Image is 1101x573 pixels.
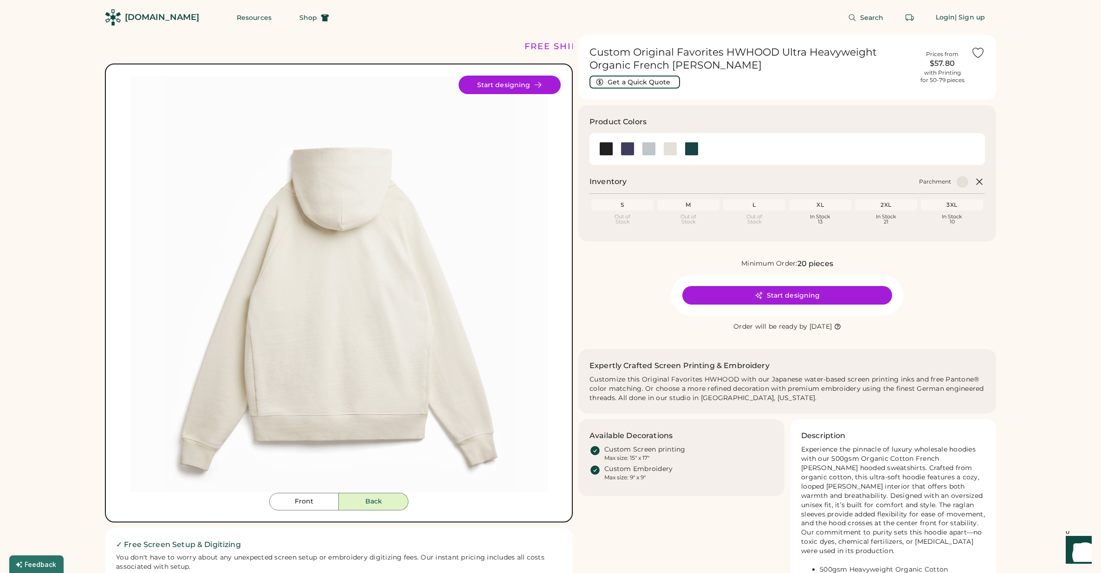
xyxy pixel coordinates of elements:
[725,201,784,209] div: L
[339,493,408,510] button: Back
[105,9,121,25] img: Rendered Logo - Screens
[837,8,895,27] button: Search
[604,474,646,481] div: Max size: 9" x 9"
[589,116,647,127] h3: Product Colors
[900,8,919,27] button: Retrieve an order
[604,465,673,474] div: Custom Embroidery
[923,201,981,209] div: 3XL
[659,201,718,209] div: M
[919,178,951,185] div: Parchment
[116,539,562,550] h2: ✓ Free Screen Setup & Digitizing
[810,322,832,331] div: [DATE]
[860,14,884,21] span: Search
[589,430,673,441] h3: Available Decorations
[604,454,649,462] div: Max size: 15" x 17"
[589,360,770,371] h2: Expertly Crafted Screen Printing & Embroidery
[659,214,718,224] div: Out of Stock
[919,58,965,69] div: $57.80
[593,214,652,224] div: Out of Stock
[589,176,627,187] h2: Inventory
[604,445,686,454] div: Custom Screen printing
[130,76,548,493] div: HWHOOD Style Image
[116,553,562,572] div: You don't have to worry about any unexpected screen setup or embroidery digitizing fees. Our inst...
[589,76,680,89] button: Get a Quick Quote
[459,76,561,94] button: Start designing
[797,258,833,269] div: 20 pieces
[920,69,965,84] div: with Printing for 50-79 pieces
[923,214,981,224] div: In Stock 10
[593,201,652,209] div: S
[801,430,846,441] h3: Description
[130,76,548,493] img: HWHOOD - Parchment Back Image
[525,40,604,53] div: FREE SHIPPING
[125,12,199,23] div: [DOMAIN_NAME]
[733,322,808,331] div: Order will be ready by
[791,201,849,209] div: XL
[791,214,849,224] div: In Stock 13
[801,445,987,555] font: Experience the pinnacle of luxury wholesale hoodies with our 500gsm Organic Cotton French [PERSON...
[269,493,339,510] button: Front
[741,259,797,268] div: Minimum Order:
[857,201,915,209] div: 2XL
[589,46,913,72] h1: Custom Original Favorites HWHOOD Ultra Heavyweight Organic French [PERSON_NAME]
[936,13,955,22] div: Login
[955,13,985,22] div: | Sign up
[288,8,340,27] button: Shop
[226,8,283,27] button: Resources
[589,375,985,403] div: Customize this Original Favorites HWHOOD with our Japanese water-based screen printing inks and f...
[1057,531,1097,571] iframe: Front Chat
[725,214,784,224] div: Out of Stock
[299,14,317,21] span: Shop
[682,286,892,305] button: Start designing
[926,51,959,58] div: Prices from
[857,214,915,224] div: In Stock 21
